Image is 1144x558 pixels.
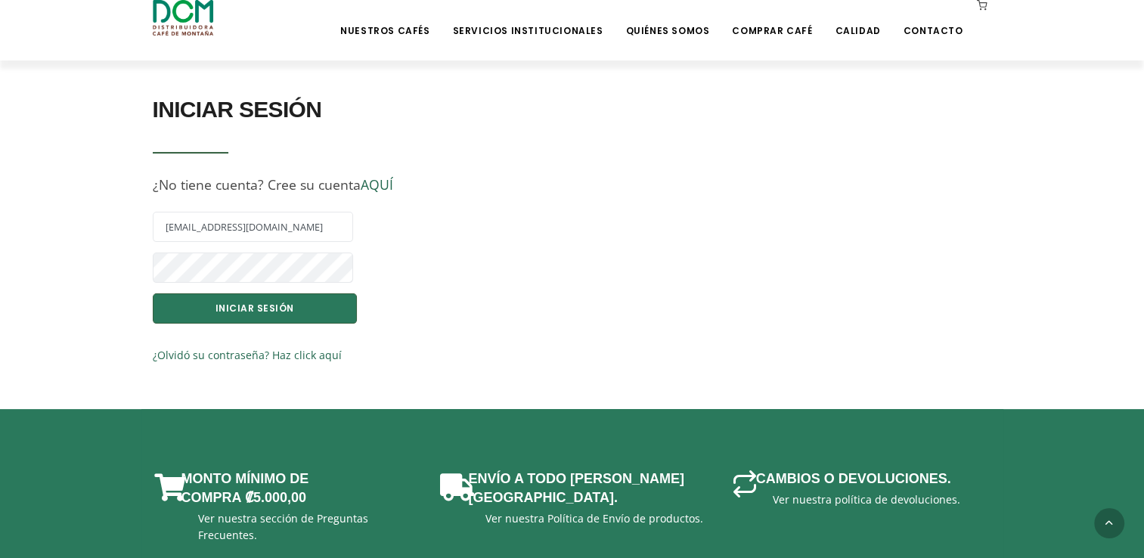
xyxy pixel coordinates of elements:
a: Ver nuestra sección de Preguntas Frecuentes. [198,511,368,542]
a: ¿Olvidó su contraseña? Haz click aquí [153,348,342,362]
h3: Monto mínimo de Compra ₡5.000,00 [181,470,408,507]
h3: Envío a todo [PERSON_NAME][GEOGRAPHIC_DATA]. [469,470,696,507]
h3: Cambios o devoluciones. [756,470,951,488]
a: Contacto [894,2,972,37]
a: Quiénes Somos [616,2,718,37]
a: AQUÍ [361,175,393,194]
a: Comprar Café [723,2,821,37]
button: INICIAR SESIÓN [153,293,357,324]
a: Servicios Institucionales [443,2,612,37]
span: ¿No tiene cuenta? Cree su cuenta [153,175,393,194]
a: Calidad [826,2,889,37]
h2: INICIAR SESIÓN [153,88,561,131]
a: Ver nuestra Política de Envío de productos. [485,511,703,525]
input: Correo Electrónico [153,212,353,242]
a: Nuestros Cafés [331,2,439,37]
a: Ver nuestra política de devoluciones. [773,492,960,507]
